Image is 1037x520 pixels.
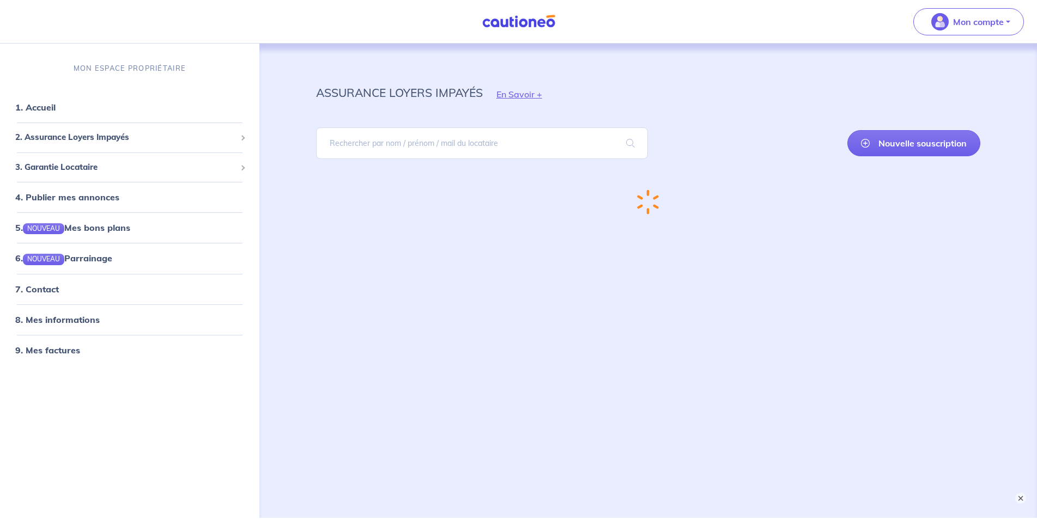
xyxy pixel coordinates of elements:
p: Mon compte [953,15,1004,28]
p: MON ESPACE PROPRIÉTAIRE [74,63,186,74]
a: 9. Mes factures [15,344,80,355]
a: 6.NOUVEAUParrainage [15,253,112,264]
div: 1. Accueil [4,96,255,118]
div: 2. Assurance Loyers Impayés [4,127,255,148]
div: 3. Garantie Locataire [4,156,255,178]
a: Nouvelle souscription [847,130,980,156]
a: 4. Publier mes annonces [15,192,119,203]
div: 5.NOUVEAUMes bons plans [4,217,255,238]
p: assurance loyers impayés [316,83,483,102]
img: Cautioneo [478,15,560,28]
div: 9. Mes factures [4,339,255,360]
span: search [613,128,648,158]
button: En Savoir + [483,78,556,110]
a: 1. Accueil [15,102,56,113]
button: × [1015,493,1026,504]
img: loading-spinner [637,189,659,215]
div: 4. Publier mes annonces [4,186,255,208]
span: 3. Garantie Locataire [15,161,236,173]
div: 7. Contact [4,278,255,299]
div: 8. Mes informations [4,308,255,330]
button: illu_account_valid_menu.svgMon compte [913,8,1024,35]
a: 5.NOUVEAUMes bons plans [15,222,130,233]
span: 2. Assurance Loyers Impayés [15,131,236,144]
input: Rechercher par nom / prénom / mail du locataire [316,127,648,159]
div: 6.NOUVEAUParrainage [4,247,255,269]
img: illu_account_valid_menu.svg [931,13,949,30]
a: 7. Contact [15,283,59,294]
a: 8. Mes informations [15,314,100,325]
